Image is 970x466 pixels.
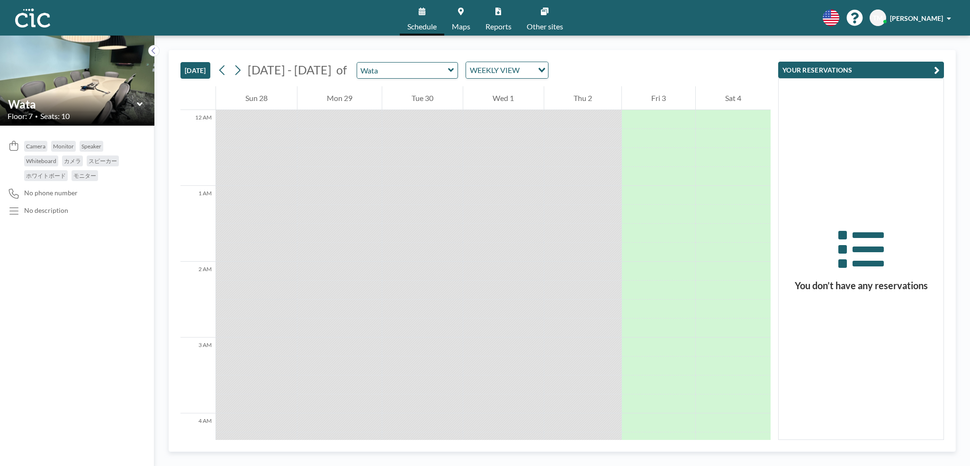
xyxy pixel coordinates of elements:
div: Sat 4 [696,86,771,110]
span: Other sites [527,23,563,30]
div: 3 AM [180,338,216,413]
span: スピーカー [89,157,117,164]
div: Search for option [466,62,548,78]
span: Floor: 7 [8,111,33,121]
div: 1 AM [180,186,216,262]
span: Whiteboard [26,157,56,164]
span: Schedule [407,23,437,30]
div: Wed 1 [463,86,543,110]
span: [DATE] - [DATE] [248,63,332,77]
span: Monitor [53,143,74,150]
input: Search for option [522,64,532,76]
span: モニター [73,172,96,179]
div: Fri 3 [622,86,695,110]
span: Seats: 10 [40,111,70,121]
span: No phone number [24,189,78,197]
button: [DATE] [180,62,210,79]
span: [PERSON_NAME] [890,14,943,22]
span: TM [873,14,883,22]
span: ホワイトボード [26,172,66,179]
span: WEEKLY VIEW [468,64,521,76]
span: カメラ [64,157,81,164]
div: Thu 2 [544,86,621,110]
img: organization-logo [15,9,50,27]
span: • [35,113,38,119]
span: of [336,63,347,77]
button: YOUR RESERVATIONS [778,62,944,78]
div: Mon 29 [297,86,382,110]
div: Tue 30 [382,86,463,110]
span: Camera [26,143,45,150]
h3: You don’t have any reservations [779,280,943,292]
div: No description [24,206,68,215]
div: 12 AM [180,110,216,186]
div: Sun 28 [216,86,297,110]
div: 2 AM [180,262,216,338]
span: Reports [485,23,512,30]
span: Speaker [81,143,101,150]
input: Wata [357,63,448,78]
input: Wata [8,97,137,111]
span: Maps [452,23,470,30]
